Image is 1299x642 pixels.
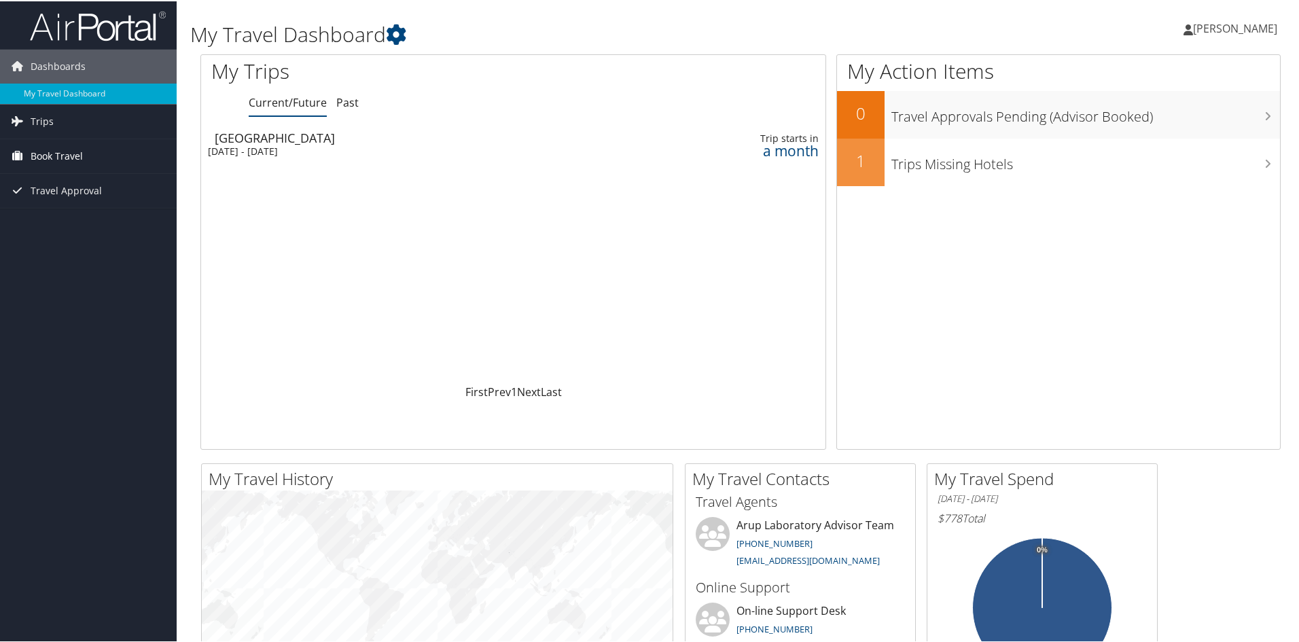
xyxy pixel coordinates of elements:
h2: 0 [837,101,885,124]
h2: 1 [837,148,885,171]
a: Current/Future [249,94,327,109]
a: 1 [511,383,517,398]
a: Next [517,383,541,398]
span: [PERSON_NAME] [1193,20,1277,35]
h6: [DATE] - [DATE] [938,491,1147,504]
a: [EMAIL_ADDRESS][DOMAIN_NAME] [736,553,880,565]
div: [DATE] - [DATE] [208,144,593,156]
span: Travel Approval [31,173,102,207]
span: Book Travel [31,138,83,172]
a: Last [541,383,562,398]
h2: My Travel History [209,466,673,489]
h2: My Travel Spend [934,466,1157,489]
a: First [465,383,488,398]
div: Trip starts in [678,131,819,143]
li: Arup Laboratory Advisor Team [689,516,912,571]
h2: My Travel Contacts [692,466,915,489]
h6: Total [938,510,1147,524]
a: Prev [488,383,511,398]
a: [PERSON_NAME] [1184,7,1291,48]
span: Dashboards [31,48,86,82]
a: [PHONE_NUMBER] [736,622,813,634]
h3: Online Support [696,577,905,596]
span: $778 [938,510,962,524]
h1: My Action Items [837,56,1280,84]
h1: My Trips [211,56,555,84]
a: 1Trips Missing Hotels [837,137,1280,185]
div: a month [678,143,819,156]
a: 0Travel Approvals Pending (Advisor Booked) [837,90,1280,137]
tspan: 0% [1037,545,1048,553]
h3: Travel Agents [696,491,905,510]
a: [PHONE_NUMBER] [736,536,813,548]
img: airportal-logo.png [30,9,166,41]
span: Trips [31,103,54,137]
h1: My Travel Dashboard [190,19,924,48]
div: [GEOGRAPHIC_DATA] [215,130,600,143]
a: Past [336,94,359,109]
h3: Travel Approvals Pending (Advisor Booked) [891,99,1280,125]
h3: Trips Missing Hotels [891,147,1280,173]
